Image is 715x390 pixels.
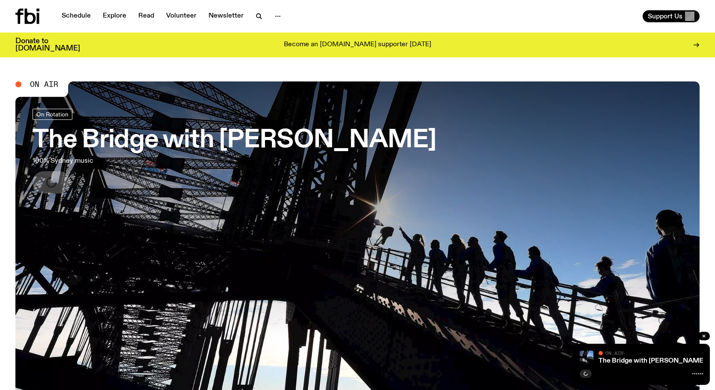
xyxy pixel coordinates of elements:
[580,351,593,364] img: People climb Sydney's Harbour Bridge
[133,10,159,22] a: Read
[203,10,249,22] a: Newsletter
[15,38,80,52] h3: Donate to [DOMAIN_NAME]
[605,350,623,356] span: On Air
[284,41,431,49] p: Become an [DOMAIN_NAME] supporter [DATE]
[599,357,706,364] a: The Bridge with [PERSON_NAME]
[33,156,252,166] p: 100% Sydney music
[643,10,700,22] button: Support Us
[57,10,96,22] a: Schedule
[648,12,682,20] span: Support Us
[30,80,58,88] span: On Air
[33,128,436,152] h3: The Bridge with [PERSON_NAME]
[98,10,131,22] a: Explore
[36,111,69,117] span: On Rotation
[161,10,202,22] a: Volunteer
[33,109,436,194] a: The Bridge with [PERSON_NAME]100% Sydney music
[33,109,72,120] a: On Rotation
